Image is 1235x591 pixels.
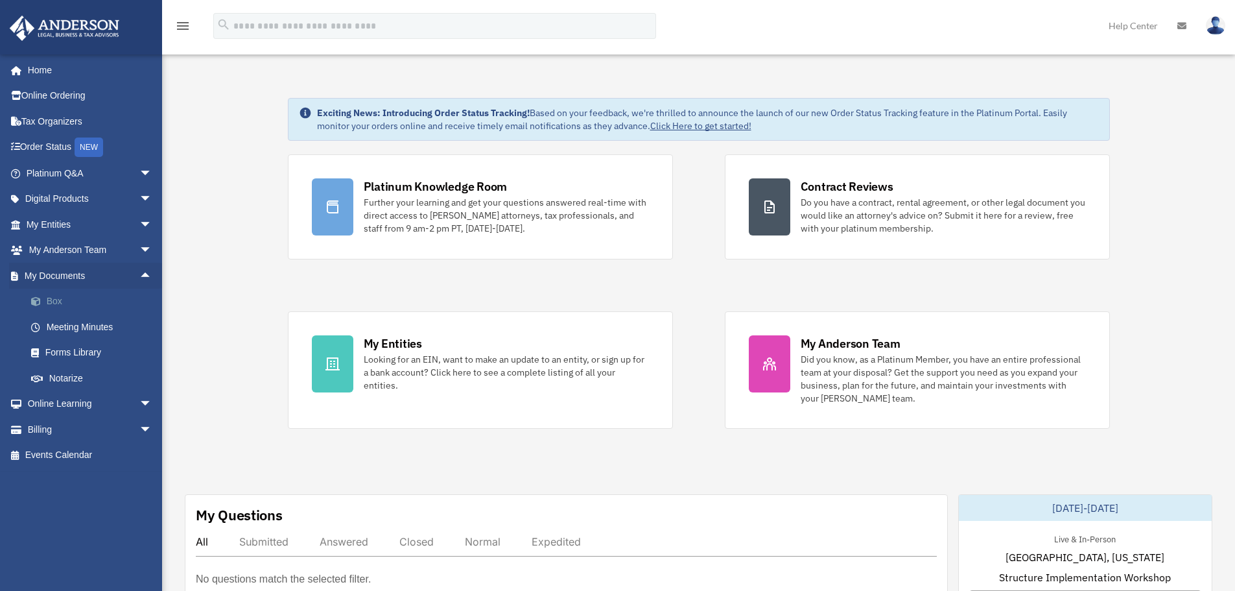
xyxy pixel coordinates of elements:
div: Closed [399,535,434,548]
strong: Exciting News: Introducing Order Status Tracking! [317,107,530,119]
a: Online Learningarrow_drop_down [9,391,172,417]
a: Box [18,289,172,315]
div: My Anderson Team [801,335,900,352]
div: Further your learning and get your questions answered real-time with direct access to [PERSON_NAM... [364,196,649,235]
div: Looking for an EIN, want to make an update to an entity, or sign up for a bank account? Click her... [364,353,649,392]
div: Did you know, as a Platinum Member, you have an entire professional team at your disposal? Get th... [801,353,1086,405]
span: Structure Implementation Workshop [999,570,1171,585]
i: menu [175,18,191,34]
a: Tax Organizers [9,108,172,134]
span: [GEOGRAPHIC_DATA], [US_STATE] [1006,549,1164,565]
span: arrow_drop_up [139,263,165,289]
a: Meeting Minutes [18,314,172,340]
div: Platinum Knowledge Room [364,178,508,195]
div: [DATE]-[DATE] [959,495,1212,521]
img: Anderson Advisors Platinum Portal [6,16,123,41]
div: Based on your feedback, we're thrilled to announce the launch of our new Order Status Tracking fe... [317,106,1099,132]
a: My Entities Looking for an EIN, want to make an update to an entity, or sign up for a bank accoun... [288,311,673,429]
a: My Documentsarrow_drop_up [9,263,172,289]
a: Order StatusNEW [9,134,172,161]
div: Expedited [532,535,581,548]
div: Do you have a contract, rental agreement, or other legal document you would like an attorney's ad... [801,196,1086,235]
div: Submitted [239,535,288,548]
a: My Anderson Team Did you know, as a Platinum Member, you have an entire professional team at your... [725,311,1110,429]
a: Home [9,57,165,83]
a: Events Calendar [9,442,172,468]
i: search [217,18,231,32]
div: Answered [320,535,368,548]
p: No questions match the selected filter. [196,570,371,588]
a: Contract Reviews Do you have a contract, rental agreement, or other legal document you would like... [725,154,1110,259]
a: menu [175,23,191,34]
a: My Entitiesarrow_drop_down [9,211,172,237]
a: Forms Library [18,340,172,366]
div: My Entities [364,335,422,352]
span: arrow_drop_down [139,160,165,187]
div: Live & In-Person [1044,531,1126,545]
span: arrow_drop_down [139,391,165,418]
a: My Anderson Teamarrow_drop_down [9,237,172,263]
a: Online Ordering [9,83,172,109]
div: Normal [465,535,500,548]
span: arrow_drop_down [139,237,165,264]
a: Billingarrow_drop_down [9,416,172,442]
div: NEW [75,138,103,157]
a: Platinum Knowledge Room Further your learning and get your questions answered real-time with dire... [288,154,673,259]
div: Contract Reviews [801,178,893,195]
a: Click Here to get started! [650,120,751,132]
span: arrow_drop_down [139,416,165,443]
a: Notarize [18,365,172,391]
a: Platinum Q&Aarrow_drop_down [9,160,172,186]
div: All [196,535,208,548]
span: arrow_drop_down [139,211,165,238]
img: User Pic [1206,16,1225,35]
span: arrow_drop_down [139,186,165,213]
a: Digital Productsarrow_drop_down [9,186,172,212]
div: My Questions [196,505,283,525]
